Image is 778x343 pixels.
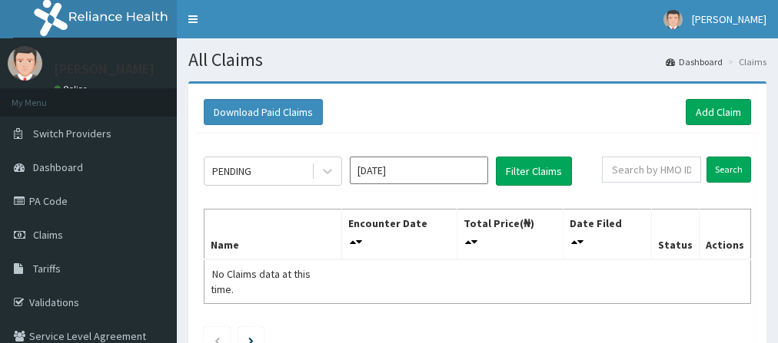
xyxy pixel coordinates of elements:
th: Actions [699,209,750,260]
th: Name [204,209,342,260]
input: Search by HMO ID [602,157,701,183]
th: Encounter Date [341,209,457,260]
span: [PERSON_NAME] [692,12,766,26]
li: Claims [724,55,766,68]
img: User Image [663,10,683,29]
input: Search [707,157,751,183]
button: Download Paid Claims [204,99,323,125]
span: Tariffs [33,262,61,275]
img: User Image [8,46,42,81]
span: No Claims data at this time. [211,267,311,296]
h1: All Claims [188,50,766,70]
th: Status [651,209,699,260]
a: Online [54,84,91,94]
span: Switch Providers [33,127,111,140]
div: PENDING [212,163,251,179]
p: [PERSON_NAME] [54,62,155,76]
input: Select Month and Year [350,157,488,184]
span: Dashboard [33,160,83,174]
button: Filter Claims [496,157,572,186]
a: Dashboard [666,55,723,68]
th: Total Price(₦) [457,209,564,260]
span: Claims [33,228,63,242]
a: Add Claim [686,99,751,125]
th: Date Filed [564,209,652,260]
